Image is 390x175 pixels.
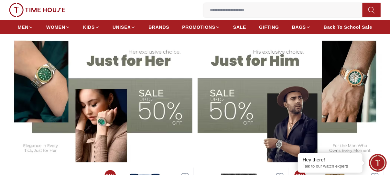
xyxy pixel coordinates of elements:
[83,21,100,33] a: KIDS
[292,21,311,33] a: BAGS
[233,21,246,33] a: SALE
[148,24,169,30] span: BRANDS
[324,21,372,33] a: Back To School Sale
[113,21,135,33] a: UNISEX
[292,24,306,30] span: BAGS
[182,24,215,30] span: PROMOTIONS
[303,157,358,163] div: Hey there!
[9,3,65,17] img: ...
[259,21,279,33] a: GIFTING
[113,24,131,30] span: UNISEX
[259,24,279,30] span: GIFTING
[369,154,387,172] div: Chat Widget
[148,21,169,33] a: BRANDS
[46,24,65,30] span: WOMEN
[18,21,33,33] a: MEN
[303,164,358,169] p: Talk to our watch expert!
[18,24,28,30] span: MEN
[46,21,70,33] a: WOMEN
[324,24,372,30] span: Back To School Sale
[83,24,95,30] span: KIDS
[233,24,246,30] span: SALE
[6,33,192,162] img: Women's Watches Banner
[198,33,384,162] img: Men's Watches Banner
[182,21,220,33] a: PROMOTIONS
